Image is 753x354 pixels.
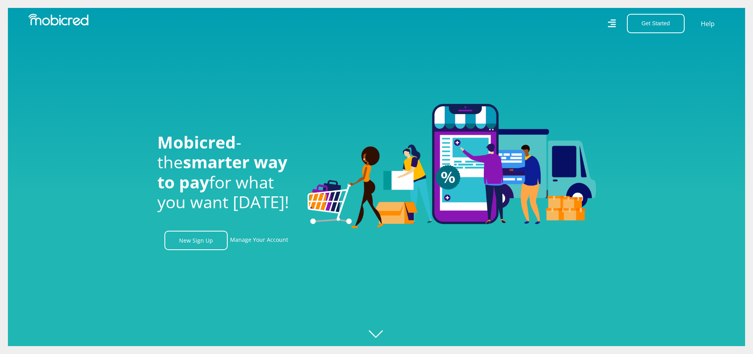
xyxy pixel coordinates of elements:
a: Manage Your Account [230,231,288,250]
span: Mobicred [157,131,236,153]
img: Welcome to Mobicred [308,104,596,229]
h1: - the for what you want [DATE]! [157,132,296,212]
a: New Sign Up [164,231,228,250]
a: Help [700,19,715,29]
button: Get Started [627,14,685,33]
span: smarter way to pay [157,151,287,193]
img: Mobicred [28,14,89,26]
